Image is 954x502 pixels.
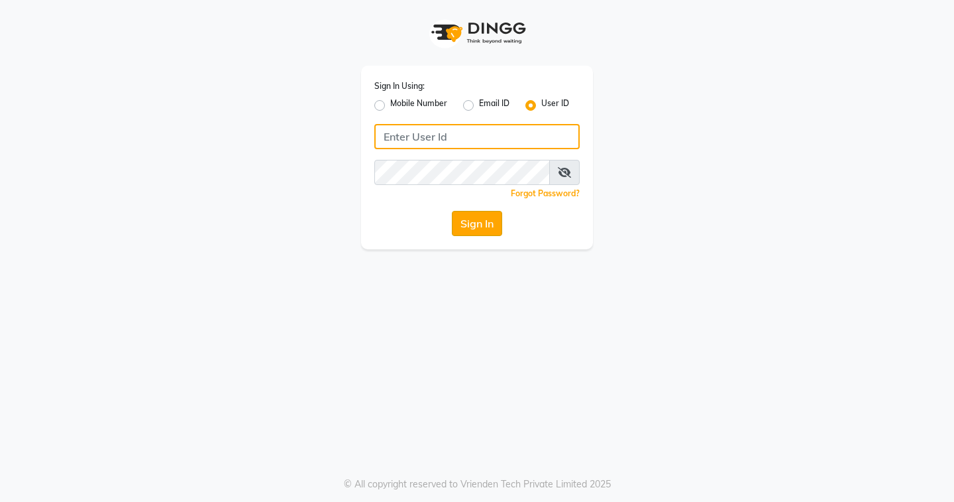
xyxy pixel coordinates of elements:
label: Email ID [479,97,509,113]
input: Username [374,160,550,185]
input: Username [374,124,580,149]
label: Sign In Using: [374,80,425,92]
a: Forgot Password? [511,188,580,198]
label: User ID [541,97,569,113]
button: Sign In [452,211,502,236]
label: Mobile Number [390,97,447,113]
img: logo1.svg [424,13,530,52]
